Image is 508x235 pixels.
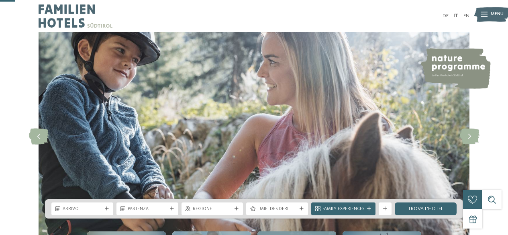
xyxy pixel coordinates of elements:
[453,13,459,18] a: IT
[257,206,297,213] span: I miei desideri
[420,48,491,89] img: nature programme by Familienhotels Südtirol
[193,206,232,213] span: Regione
[322,206,364,213] span: Family Experiences
[443,13,449,18] a: DE
[63,206,102,213] span: Arrivo
[491,11,504,18] span: Menu
[395,202,457,215] a: trova l’hotel
[128,206,167,213] span: Partenza
[463,13,469,18] a: EN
